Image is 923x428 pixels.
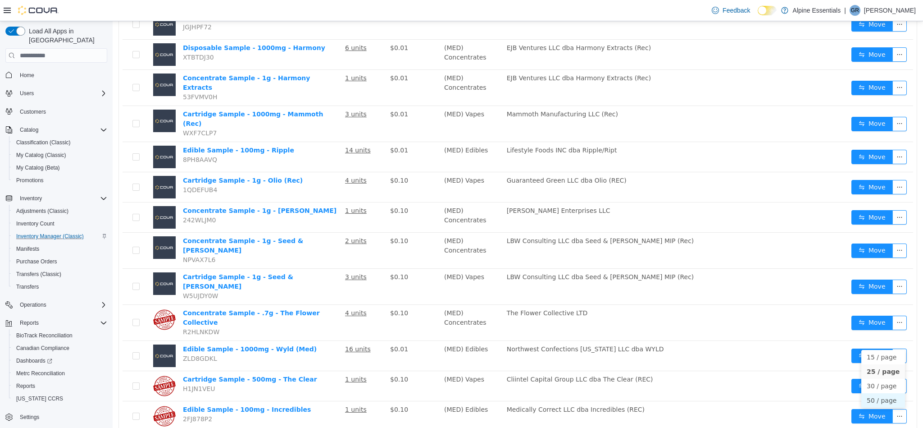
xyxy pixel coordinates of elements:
button: Reports [9,380,111,392]
a: Classification (Classic) [13,137,74,148]
button: icon: swapMove [739,189,780,203]
span: XTBTDJ30 [70,32,101,40]
span: $0.10 [277,156,296,163]
u: 16 units [232,324,258,331]
div: Greg Rivera [850,5,860,16]
button: icon: ellipsis [780,26,794,41]
span: $0.10 [277,288,296,295]
span: Home [20,72,34,79]
a: Adjustments (Classic) [13,206,72,216]
span: Operations [20,301,46,308]
span: Settings [20,414,39,421]
span: Inventory [16,193,107,204]
span: $0.01 [277,324,296,331]
img: Cartridge Sample - 1g - Seed & Smith placeholder [41,251,63,274]
button: icon: swapMove [739,129,780,143]
a: Dashboards [9,354,111,367]
u: 3 units [232,252,254,259]
span: $0.10 [277,354,296,362]
td: (MED) Edibles [328,121,391,151]
img: Edible Sample - 1000mg - Wyld (Med) placeholder [41,323,63,346]
button: Operations [16,299,50,310]
span: Reports [16,382,35,390]
span: Purchase Orders [13,256,107,267]
span: Metrc Reconciliation [16,370,65,377]
button: Customers [2,105,111,118]
button: My Catalog (Classic) [9,149,111,161]
span: Transfers (Classic) [13,269,107,280]
td: (MED) Vapes [328,151,391,181]
a: Transfers (Classic) [13,269,65,280]
span: $0.10 [277,252,296,259]
a: Canadian Compliance [13,343,73,354]
img: Edible Sample - 100mg - Ripple placeholder [41,124,63,147]
span: Manifests [13,244,107,254]
u: 3 units [232,89,254,97]
span: 1QDEFUB4 [70,165,105,172]
a: Disposable Sample - 1000mg - Harmony [70,23,213,30]
button: icon: swapMove [739,295,780,309]
span: Reports [16,318,107,328]
img: Cartridge Sample - 500mg - The Clear hero shot [41,354,63,376]
span: EJB Ventures LLC dba Harmony Extracts (Rec) [394,53,538,60]
button: Transfers (Classic) [9,268,111,281]
span: Inventory Manager (Classic) [16,233,84,240]
a: Reports [13,381,39,391]
button: Inventory [2,192,111,205]
span: EJB Ventures LLC dba Harmony Extracts (Rec) [394,23,538,30]
span: H1JN1VEU [70,364,103,371]
span: 8PH8AAVQ [70,135,105,142]
span: Dashboards [13,355,107,366]
span: [PERSON_NAME] Enterprises LLC [394,186,498,193]
span: R2HLNKDW [70,307,107,314]
span: Inventory Count [13,218,107,229]
span: Metrc Reconciliation [13,368,107,379]
span: Transfers [16,283,39,290]
u: 14 units [232,125,258,133]
span: Dashboards [16,357,52,364]
li: 15 / page [749,329,792,343]
button: [US_STATE] CCRS [9,392,111,405]
button: icon: ellipsis [780,96,794,110]
span: Purchase Orders [16,258,57,265]
td: (MED) Concentrates [328,212,391,248]
button: Inventory [16,193,45,204]
button: Adjustments (Classic) [9,205,111,217]
span: My Catalog (Classic) [13,150,107,161]
span: [US_STATE] CCRS [16,395,63,402]
u: 6 units [232,23,254,30]
a: Edible Sample - 100mg - Incredibles [70,385,198,392]
a: Transfers [13,281,42,292]
button: icon: ellipsis [780,189,794,203]
span: Inventory [20,195,42,202]
td: (MED) Concentrates [328,49,391,85]
span: $0.10 [277,186,296,193]
a: Dashboards [13,355,56,366]
button: Catalog [16,124,42,135]
span: Mammoth Manufacturing LLC (Rec) [394,89,505,97]
td: (MED) Concentrates [328,284,391,320]
button: Home [2,68,111,81]
span: 242WLJM0 [70,195,103,202]
span: 2FJ878P2 [70,394,100,401]
span: Customers [20,108,46,115]
button: Promotions [9,174,111,187]
img: Concentrate Sample - 1g - Seed & Smith placeholder [41,215,63,238]
img: Cartridge Sample - 1g - Olio (Rec) placeholder [41,155,63,177]
button: Transfers [9,281,111,293]
span: $0.01 [277,89,296,97]
span: GR [851,5,859,16]
span: $0.10 [277,385,296,392]
img: Concentrate Sample - 1g - Bud Fox placeholder [41,185,63,207]
a: Inventory Count [13,218,58,229]
button: Users [2,87,111,100]
img: Cartridge Sample - 1000mg - Mammoth (Rec) placeholder [41,88,63,111]
span: Classification (Classic) [16,139,71,146]
span: Home [16,69,107,80]
span: Guaranteed Green LLC dba Olio (REC) [394,156,514,163]
a: Cartridge Sample - 1g - Seed & [PERSON_NAME] [70,252,181,269]
button: Settings [2,410,111,423]
button: Operations [2,299,111,311]
span: NPVAX7L6 [70,235,103,242]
